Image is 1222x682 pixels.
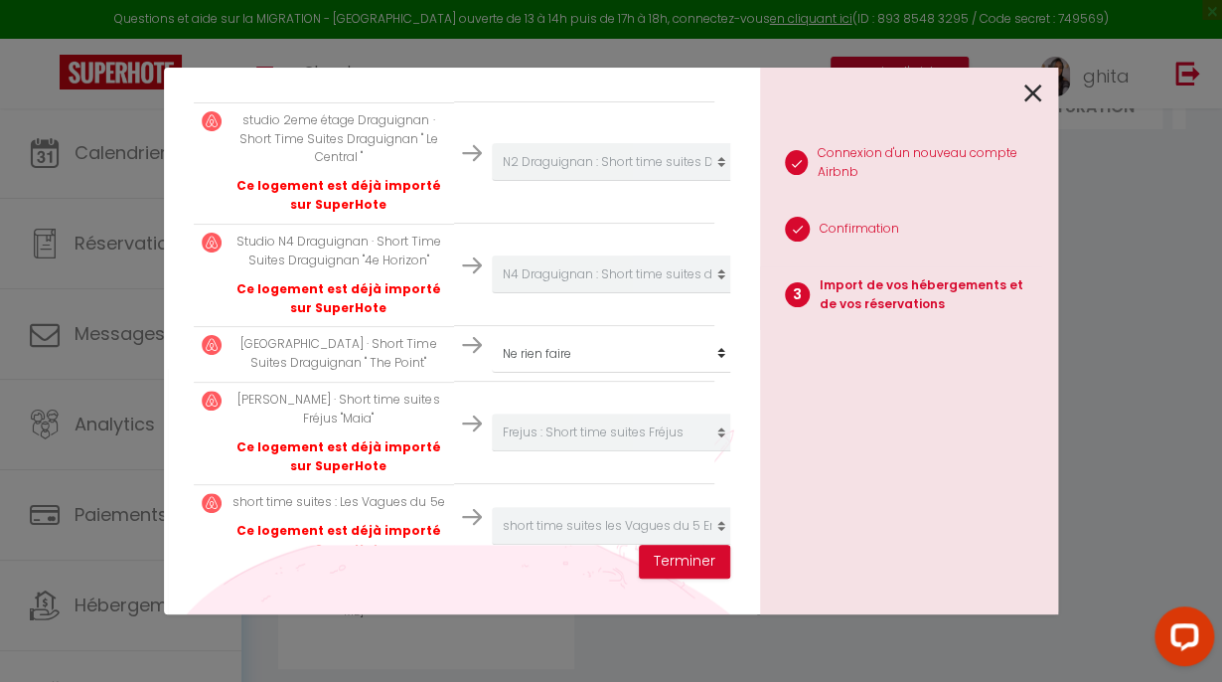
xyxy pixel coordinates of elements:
p: Confirmation [820,220,899,239]
p: Connexion d'un nouveau compte Airbnb [818,144,1042,182]
button: Terminer [639,545,730,579]
p: Ce logement est déjà importé sur SuperHote [231,177,446,215]
p: Ce logement est déjà importé sur SuperHote [231,438,446,476]
p: Import de vos hébergements et de vos réservations [820,276,1042,314]
p: studio 2eme étage Draguignan · Short Time Suites Draguignan " Le Central " [231,111,446,168]
iframe: LiveChat chat widget [1139,598,1222,682]
p: Studio N4 Draguignan · Short Time Suites Draguignan "4e Horizon" [231,233,446,270]
p: [PERSON_NAME] · Short time suites Fréjus "Maia" [231,391,446,428]
p: Ce logement est déjà importé sur SuperHote [231,522,446,560]
p: Ce logement est déjà importé sur SuperHote [231,280,446,318]
p: [GEOGRAPHIC_DATA] · Short Time Suites Draguignan " The Point" [231,335,446,373]
span: 3 [785,282,810,307]
p: short time suites : Les Vagues du 5e [231,493,446,512]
